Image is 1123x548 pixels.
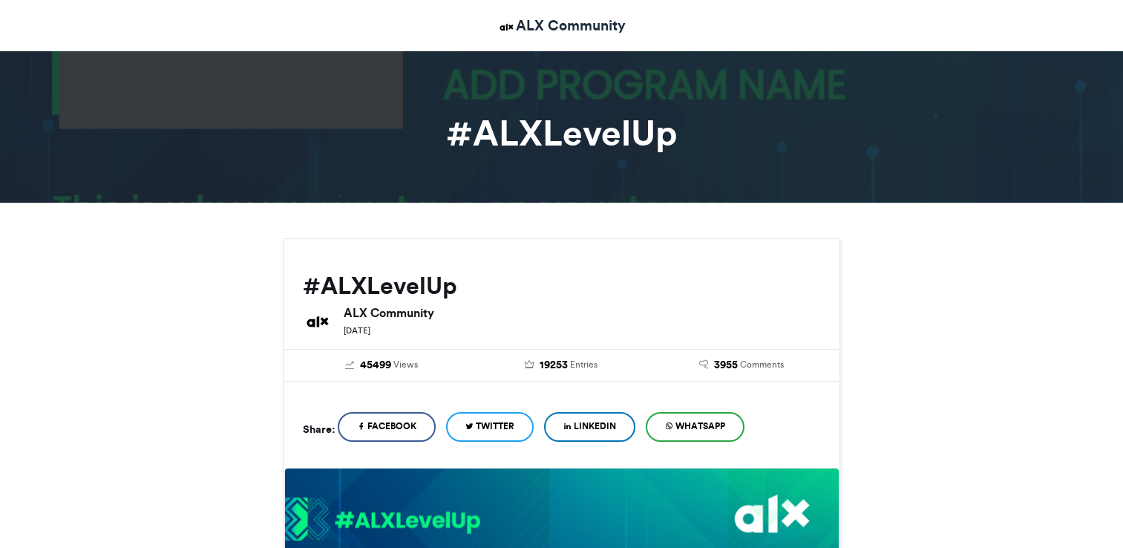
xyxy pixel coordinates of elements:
[497,18,516,36] img: ALX Community
[303,357,461,374] a: 45499 Views
[446,412,534,442] a: Twitter
[303,273,821,299] h2: #ALXLevelUp
[544,412,635,442] a: LinkedIn
[303,307,333,336] img: ALX Community
[574,420,616,433] span: LinkedIn
[338,412,436,442] a: Facebook
[540,357,568,374] span: 19253
[360,357,391,374] span: 45499
[303,420,335,439] h5: Share:
[344,325,370,336] small: [DATE]
[150,115,974,151] h1: #ALXLevelUp
[646,412,744,442] a: WhatsApp
[663,357,821,374] a: 3955 Comments
[367,420,416,433] span: Facebook
[740,358,784,371] span: Comments
[714,357,738,374] span: 3955
[344,307,821,319] h6: ALX Community
[482,357,641,374] a: 19253 Entries
[393,358,418,371] span: Views
[497,15,626,36] a: ALX Community
[675,420,725,433] span: WhatsApp
[476,420,514,433] span: Twitter
[570,358,597,371] span: Entries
